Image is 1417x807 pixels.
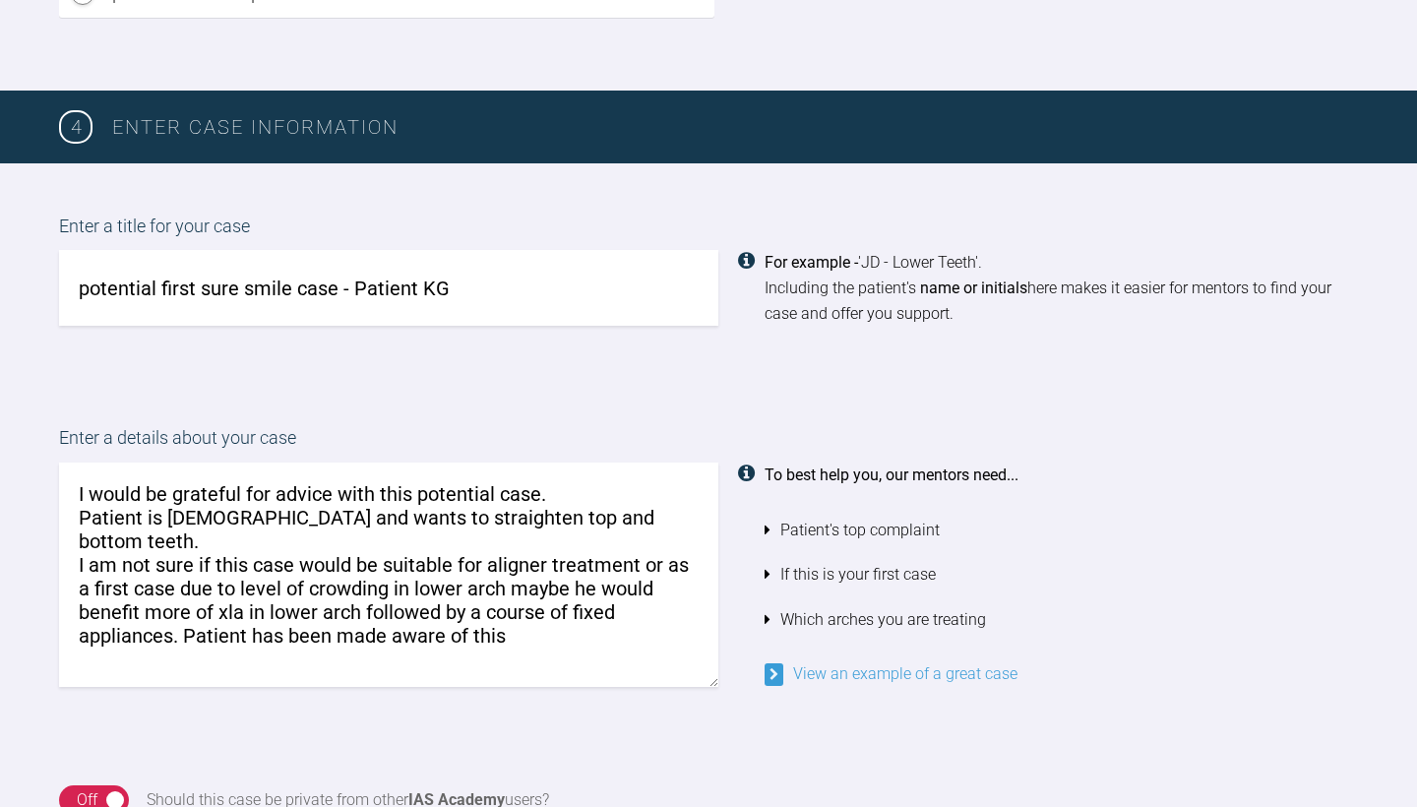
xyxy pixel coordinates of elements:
label: Enter a title for your case [59,213,1358,251]
span: 4 [59,110,92,144]
strong: name or initials [920,279,1027,297]
li: If this is your first case [765,552,1358,597]
strong: For example - [765,253,858,272]
input: JD - Lower Teeth [59,250,718,326]
a: View an example of a great case [765,664,1017,683]
label: Enter a details about your case [59,424,1358,463]
div: 'JD - Lower Teeth'. Including the patient's here makes it easier for mentors to find your case an... [765,250,1358,326]
strong: To best help you, our mentors need... [765,466,1018,484]
h3: Enter case information [112,111,1358,143]
li: Which arches you are treating [765,597,1358,643]
textarea: I would be grateful for advice with this potential case. Patient is [DEMOGRAPHIC_DATA] and wants ... [59,463,718,687]
li: Patient's top complaint [765,508,1358,553]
